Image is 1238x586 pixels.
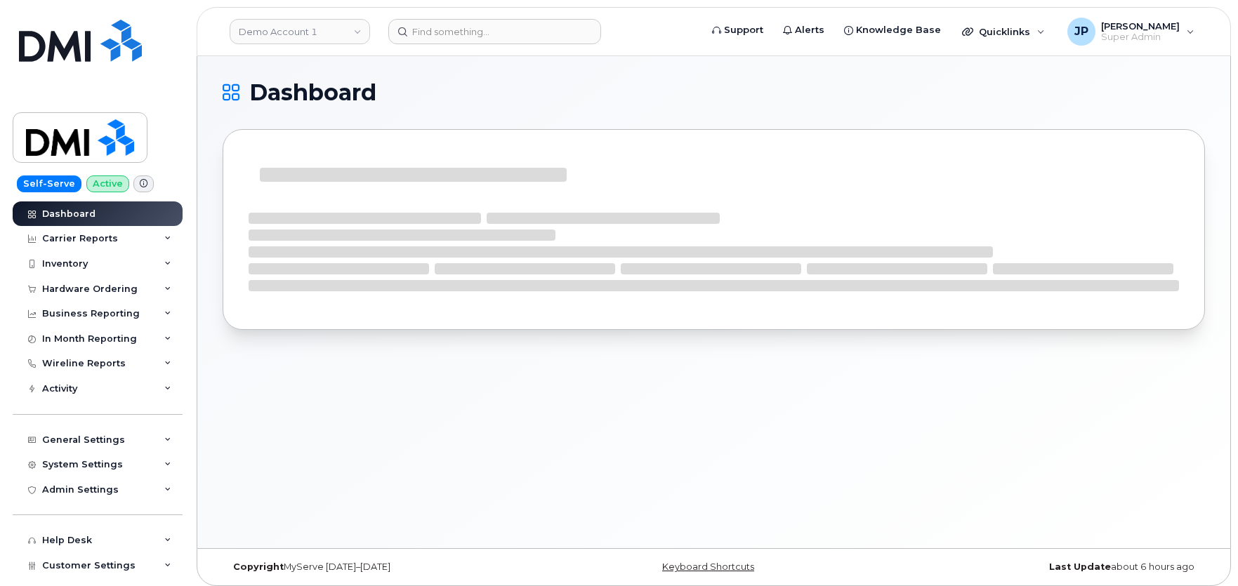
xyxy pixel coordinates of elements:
[249,82,376,103] span: Dashboard
[233,561,284,572] strong: Copyright
[662,561,754,572] a: Keyboard Shortcuts
[1049,561,1111,572] strong: Last Update
[878,561,1205,573] div: about 6 hours ago
[223,561,550,573] div: MyServe [DATE]–[DATE]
